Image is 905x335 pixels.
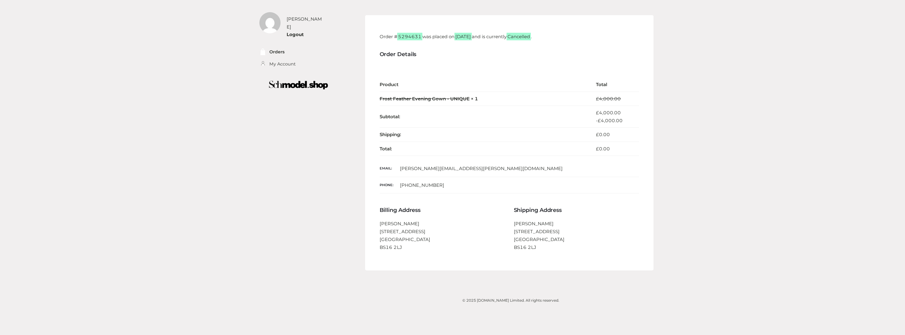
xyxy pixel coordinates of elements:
[380,33,639,41] p: Order # was placed on and is currently .
[269,49,284,55] a: Orders
[596,96,621,102] bdi: 4,000.00
[397,33,422,40] mark: 5294631
[507,33,531,40] mark: Cancelled
[587,78,639,92] th: Total
[380,96,470,102] a: Frost Feather Evening Gown - UNIQUE
[287,32,304,37] a: Logout
[514,207,639,214] h3: Shipping Address
[596,132,610,137] bdi: 0.00
[598,118,601,123] span: £
[380,142,587,156] th: Total:
[454,33,472,40] mark: [DATE]
[596,110,621,116] span: 4,000.00
[471,96,478,102] strong: × 1
[380,51,639,58] h3: Order Details
[380,207,505,214] h3: Billing Address
[380,160,400,177] th: Email:
[596,96,599,102] span: £
[383,297,638,303] div: © 2025 [DOMAIN_NAME] Limited. All rights reserved.
[596,132,599,137] span: £
[287,15,324,31] div: [PERSON_NAME]
[380,78,587,92] th: Product
[587,106,639,128] td: -
[269,61,296,68] a: My Account
[596,146,610,152] span: 0.00
[255,76,341,94] img: boutique-logo.png
[514,220,639,251] address: [PERSON_NAME] [STREET_ADDRESS] [GEOGRAPHIC_DATA] BS16 2LJ
[596,110,599,116] span: £
[598,118,623,123] span: 4,000.00
[380,128,587,142] th: Shipping:
[400,177,639,193] td: [PHONE_NUMBER]
[400,160,639,177] td: [PERSON_NAME][EMAIL_ADDRESS][PERSON_NAME][DOMAIN_NAME]
[380,106,587,128] th: Subtotal:
[380,177,400,193] th: Phone:
[380,220,505,251] address: [PERSON_NAME] [STREET_ADDRESS] [GEOGRAPHIC_DATA] BS16 2LJ
[596,146,599,152] span: £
